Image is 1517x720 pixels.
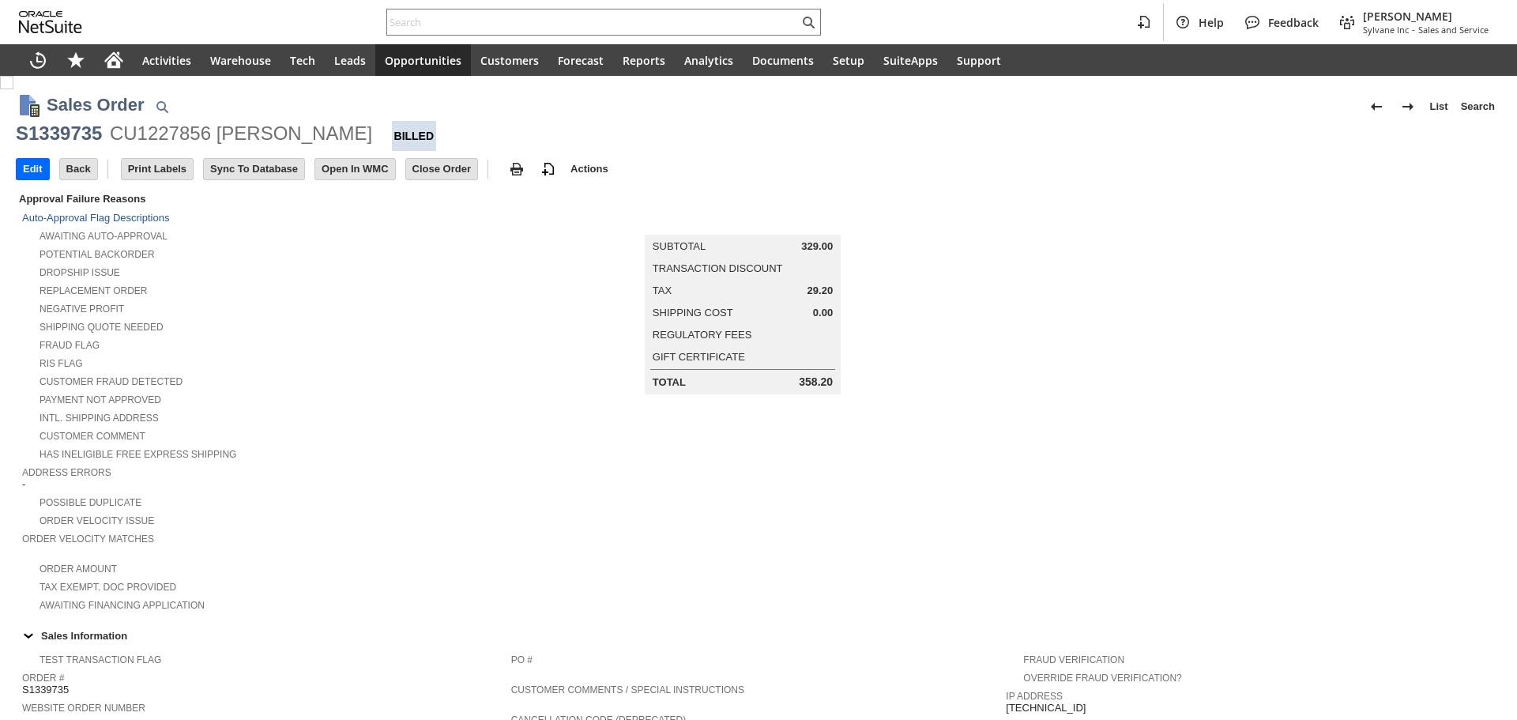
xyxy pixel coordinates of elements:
[406,159,477,179] input: Close Order
[653,285,672,296] a: Tax
[874,44,947,76] a: SuiteApps
[684,53,733,68] span: Analytics
[210,53,271,68] span: Warehouse
[22,703,145,714] a: Website Order Number
[22,212,169,224] a: Auto-Approval Flag Descriptions
[104,51,123,70] svg: Home
[653,240,706,252] a: Subtotal
[1367,97,1386,116] img: Previous
[385,53,461,68] span: Opportunities
[833,53,864,68] span: Setup
[66,51,85,70] svg: Shortcuts
[325,44,375,76] a: Leads
[40,431,145,442] a: Customer Comment
[1006,691,1063,702] a: IP Address
[392,121,437,151] div: Billed
[1363,24,1409,36] span: Sylvane Inc
[807,285,834,297] span: 29.20
[40,249,155,260] a: Potential Backorder
[22,673,64,684] a: Order #
[40,413,159,424] a: Intl. Shipping Address
[40,303,124,315] a: Negative Profit
[471,44,548,76] a: Customers
[16,625,1501,646] td: Sales Information
[19,44,57,76] a: Recent Records
[813,307,833,319] span: 0.00
[752,53,814,68] span: Documents
[40,285,147,296] a: Replacement Order
[40,358,83,369] a: RIS flag
[799,13,818,32] svg: Search
[1412,24,1415,36] span: -
[480,53,539,68] span: Customers
[16,625,1495,646] div: Sales Information
[315,159,395,179] input: Open In WMC
[387,13,799,32] input: Search
[1006,702,1086,714] span: [TECHNICAL_ID]
[883,53,938,68] span: SuiteApps
[22,533,154,545] a: Order Velocity Matches
[539,160,558,179] img: add-record.svg
[40,497,141,508] a: Possible Duplicate
[558,53,604,68] span: Forecast
[375,44,471,76] a: Opportunities
[653,329,751,341] a: Regulatory Fees
[1418,24,1489,36] span: Sales and Service
[40,654,161,665] a: Test Transaction Flag
[28,51,47,70] svg: Recent Records
[653,262,783,274] a: Transaction Discount
[1023,654,1124,665] a: Fraud Verification
[16,190,505,208] div: Approval Failure Reasons
[1268,15,1319,30] span: Feedback
[799,375,833,389] span: 358.20
[947,44,1011,76] a: Support
[22,467,111,478] a: Address Errors
[653,307,733,319] a: Shipping Cost
[204,159,304,179] input: Sync To Database
[1424,94,1455,119] a: List
[743,44,823,76] a: Documents
[22,684,69,696] span: S1339735
[1363,9,1489,24] span: [PERSON_NAME]
[60,159,97,179] input: Back
[653,376,686,388] a: Total
[57,44,95,76] div: Shortcuts
[95,44,133,76] a: Home
[40,267,120,278] a: Dropship Issue
[623,53,665,68] span: Reports
[645,209,841,235] caption: Summary
[201,44,280,76] a: Warehouse
[280,44,325,76] a: Tech
[122,159,193,179] input: Print Labels
[823,44,874,76] a: Setup
[40,564,117,575] a: Order Amount
[133,44,201,76] a: Activities
[152,97,171,116] img: Quick Find
[40,449,236,460] a: Has Ineligible Free Express Shipping
[16,121,102,146] div: S1339735
[290,53,315,68] span: Tech
[675,44,743,76] a: Analytics
[40,394,161,405] a: Payment not approved
[40,340,100,351] a: Fraud Flag
[40,515,154,526] a: Order Velocity Issue
[548,44,613,76] a: Forecast
[653,351,745,363] a: Gift Certificate
[1455,94,1501,119] a: Search
[142,53,191,68] span: Activities
[40,376,183,387] a: Customer Fraud Detected
[40,600,205,611] a: Awaiting Financing Application
[47,92,145,118] h1: Sales Order
[1398,97,1417,116] img: Next
[511,654,533,665] a: PO #
[110,121,372,146] div: CU1227856 [PERSON_NAME]
[17,159,49,179] input: Edit
[1199,15,1224,30] span: Help
[507,160,526,179] img: print.svg
[564,163,615,175] a: Actions
[511,684,744,695] a: Customer Comments / Special Instructions
[19,11,82,33] svg: logo
[957,53,1001,68] span: Support
[22,478,25,491] span: -
[801,240,833,253] span: 329.00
